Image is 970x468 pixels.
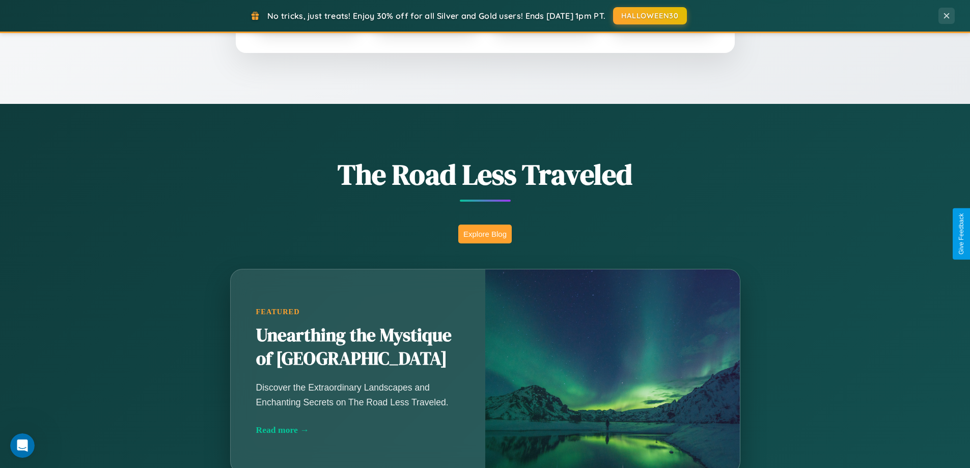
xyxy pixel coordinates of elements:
div: Read more → [256,425,460,435]
p: Discover the Extraordinary Landscapes and Enchanting Secrets on The Road Less Traveled. [256,380,460,409]
button: Explore Blog [458,225,512,243]
div: Give Feedback [958,213,965,255]
iframe: Intercom live chat [10,433,35,458]
span: No tricks, just treats! Enjoy 30% off for all Silver and Gold users! Ends [DATE] 1pm PT. [267,11,605,21]
button: HALLOWEEN30 [613,7,687,24]
h1: The Road Less Traveled [180,155,791,194]
h2: Unearthing the Mystique of [GEOGRAPHIC_DATA] [256,324,460,371]
div: Featured [256,308,460,316]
